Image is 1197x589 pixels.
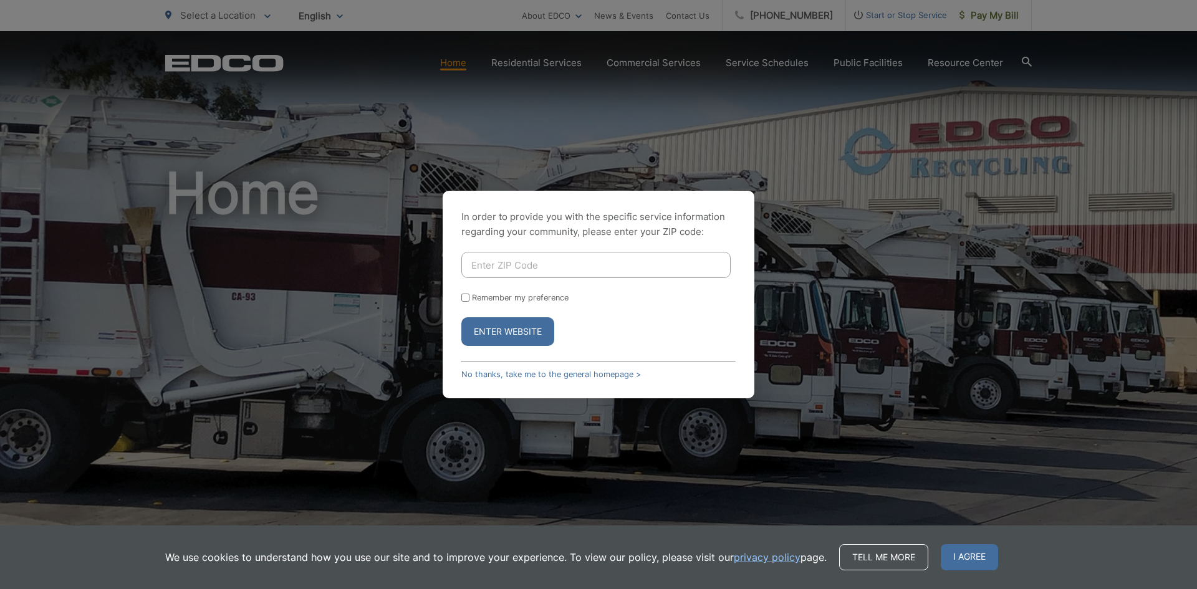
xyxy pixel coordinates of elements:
[461,370,641,379] a: No thanks, take me to the general homepage >
[839,544,928,570] a: Tell me more
[461,317,554,346] button: Enter Website
[472,293,569,302] label: Remember my preference
[941,544,998,570] span: I agree
[165,550,827,565] p: We use cookies to understand how you use our site and to improve your experience. To view our pol...
[734,550,800,565] a: privacy policy
[461,252,731,278] input: Enter ZIP Code
[461,209,736,239] p: In order to provide you with the specific service information regarding your community, please en...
